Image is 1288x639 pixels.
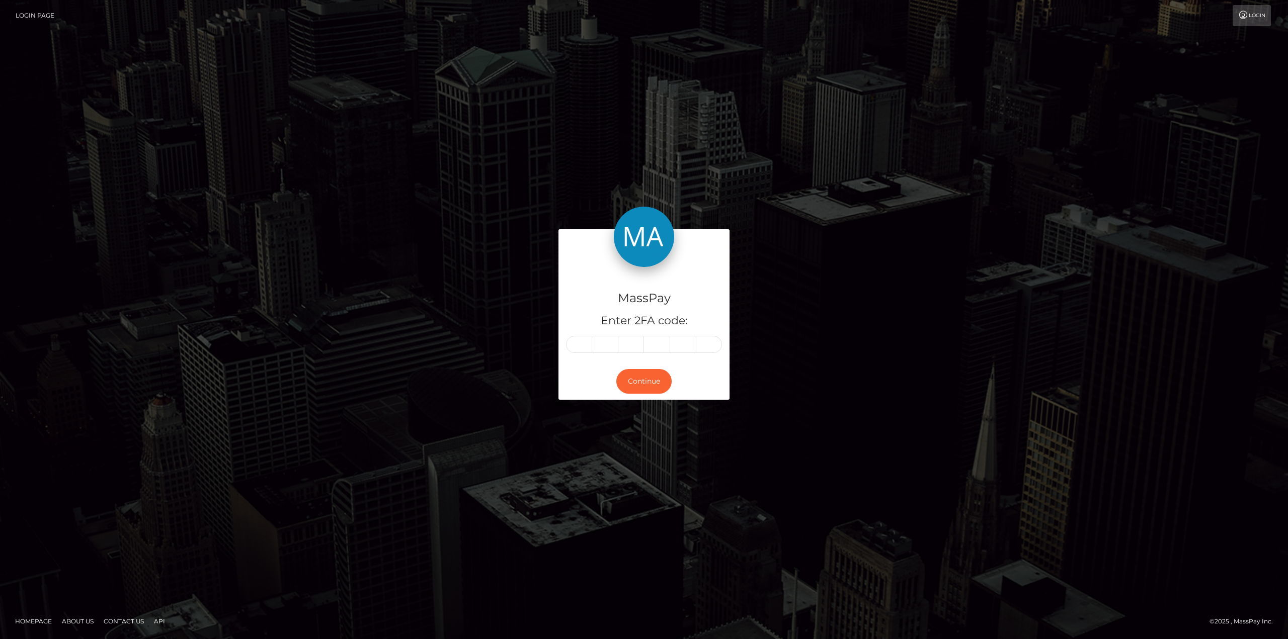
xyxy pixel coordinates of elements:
[614,207,674,267] img: MassPay
[16,5,54,26] a: Login Page
[616,369,672,394] button: Continue
[150,613,169,629] a: API
[1233,5,1271,26] a: Login
[100,613,148,629] a: Contact Us
[58,613,98,629] a: About Us
[1210,616,1280,627] div: © 2025 , MassPay Inc.
[566,290,722,307] h4: MassPay
[566,313,722,329] h5: Enter 2FA code:
[11,613,56,629] a: Homepage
